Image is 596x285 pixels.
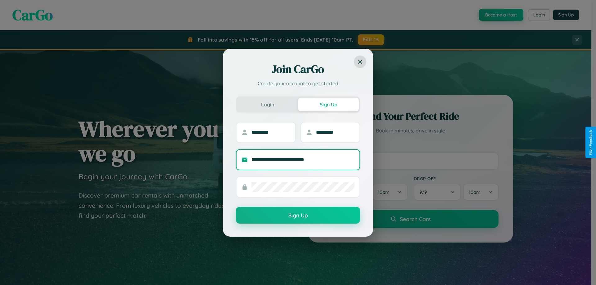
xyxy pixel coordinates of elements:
div: Give Feedback [589,130,593,155]
button: Sign Up [236,207,360,224]
button: Sign Up [298,98,359,111]
p: Create your account to get started [236,80,360,87]
button: Login [237,98,298,111]
h2: Join CarGo [236,62,360,77]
